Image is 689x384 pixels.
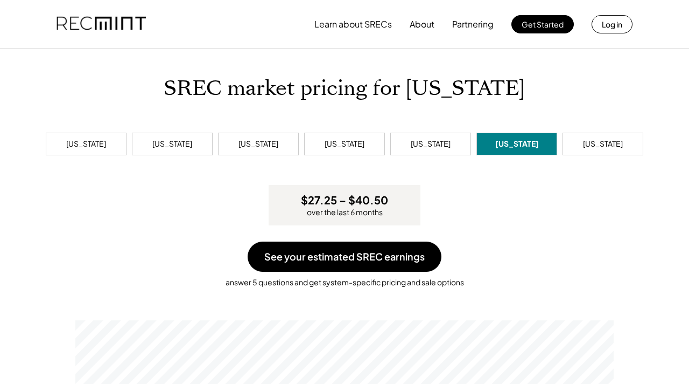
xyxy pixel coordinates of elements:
div: [US_STATE] [411,139,451,149]
button: Get Started [511,15,574,33]
button: See your estimated SREC earnings [248,242,441,272]
h1: SREC market pricing for [US_STATE] [164,76,525,101]
div: [US_STATE] [66,139,106,149]
div: [US_STATE] [325,139,364,149]
div: answer 5 questions and get system-specific pricing and sale options [11,272,678,288]
button: Learn about SRECs [314,13,392,35]
div: [US_STATE] [152,139,192,149]
button: About [410,13,434,35]
img: recmint-logotype%403x.png [57,6,146,43]
button: Log in [592,15,632,33]
div: over the last 6 months [307,207,383,218]
button: Partnering [452,13,494,35]
div: [US_STATE] [495,139,539,149]
div: [US_STATE] [583,139,623,149]
h3: $27.25 – $40.50 [301,193,388,207]
div: [US_STATE] [238,139,278,149]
